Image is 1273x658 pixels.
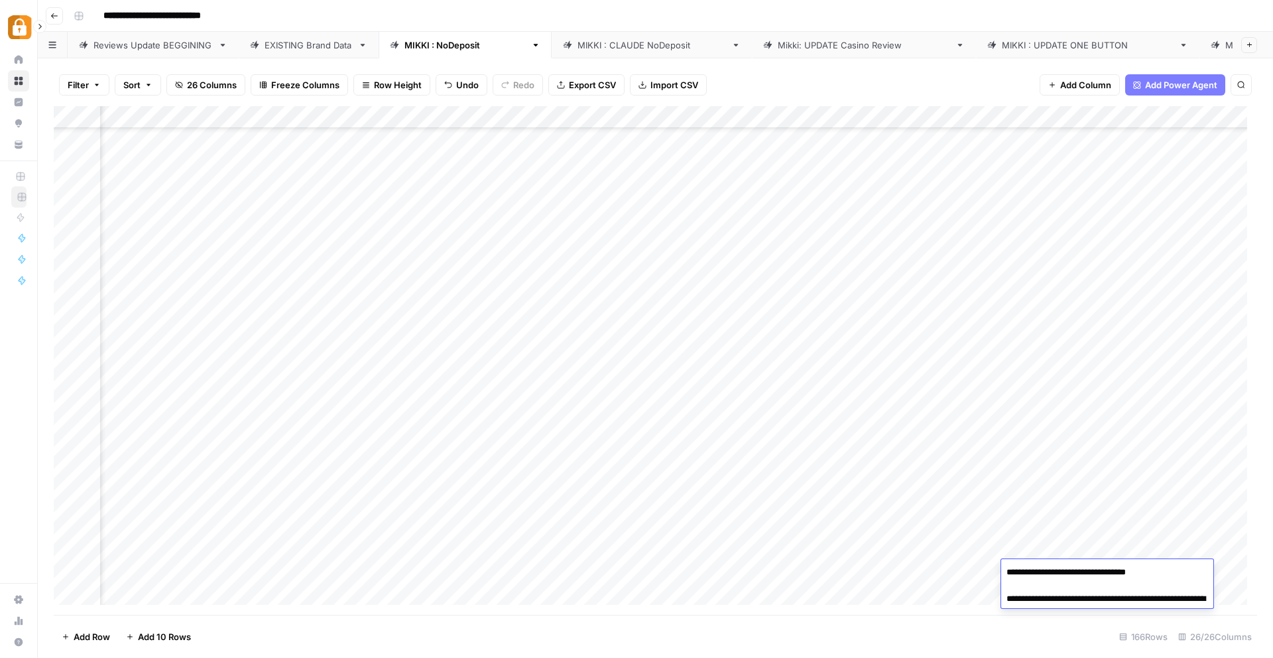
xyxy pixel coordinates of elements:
[8,92,29,113] a: Insights
[379,32,552,58] a: [PERSON_NAME] : NoDeposit
[68,78,89,92] span: Filter
[74,630,110,643] span: Add Row
[650,78,698,92] span: Import CSV
[123,78,141,92] span: Sort
[54,626,118,647] button: Add Row
[59,74,109,96] button: Filter
[166,74,245,96] button: 26 Columns
[8,15,32,39] img: Adzz Logo
[1173,626,1257,647] div: 26/26 Columns
[239,32,379,58] a: EXISTING Brand Data
[8,134,29,155] a: Your Data
[93,38,213,52] div: Reviews Update BEGGINING
[1001,563,1213,608] textarea: To enrich screen reader interactions, please activate Accessibility in Grammarly extension settings
[1125,74,1225,96] button: Add Power Agent
[778,38,950,52] div: [PERSON_NAME]: UPDATE Casino Review
[493,74,543,96] button: Redo
[8,610,29,631] a: Usage
[353,74,430,96] button: Row Height
[187,78,237,92] span: 26 Columns
[8,631,29,653] button: Help + Support
[752,32,976,58] a: [PERSON_NAME]: UPDATE Casino Review
[8,11,29,44] button: Workspace: Adzz
[552,32,752,58] a: [PERSON_NAME] : [PERSON_NAME]
[436,74,487,96] button: Undo
[456,78,479,92] span: Undo
[138,630,191,643] span: Add 10 Rows
[8,70,29,92] a: Browse
[976,32,1199,58] a: [PERSON_NAME] : UPDATE ONE BUTTON
[8,49,29,70] a: Home
[68,32,239,58] a: Reviews Update BEGGINING
[1040,74,1120,96] button: Add Column
[548,74,625,96] button: Export CSV
[115,74,161,96] button: Sort
[8,589,29,610] a: Settings
[1060,78,1111,92] span: Add Column
[1002,38,1174,52] div: [PERSON_NAME] : UPDATE ONE BUTTON
[1145,78,1217,92] span: Add Power Agent
[404,38,526,52] div: [PERSON_NAME] : NoDeposit
[630,74,707,96] button: Import CSV
[8,113,29,134] a: Opportunities
[251,74,348,96] button: Freeze Columns
[374,78,422,92] span: Row Height
[118,626,199,647] button: Add 10 Rows
[1114,626,1173,647] div: 166 Rows
[513,78,534,92] span: Redo
[271,78,339,92] span: Freeze Columns
[569,78,616,92] span: Export CSV
[577,38,726,52] div: [PERSON_NAME] : [PERSON_NAME]
[265,38,353,52] div: EXISTING Brand Data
